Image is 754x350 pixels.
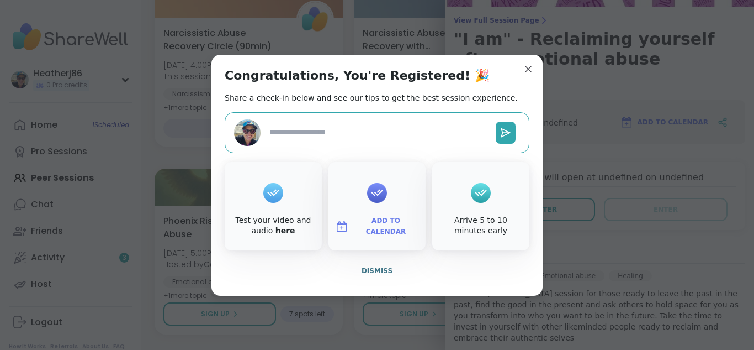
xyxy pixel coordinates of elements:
[353,216,419,237] span: Add to Calendar
[234,119,261,146] img: Heatherj86
[275,226,295,235] a: here
[225,259,529,283] button: Dismiss
[362,267,392,275] span: Dismiss
[225,68,490,83] h1: Congratulations, You're Registered! 🎉
[434,215,527,237] div: Arrive 5 to 10 minutes early
[335,220,348,233] img: ShareWell Logomark
[227,215,320,237] div: Test your video and audio
[331,215,423,238] button: Add to Calendar
[225,92,518,103] h2: Share a check-in below and see our tips to get the best session experience.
